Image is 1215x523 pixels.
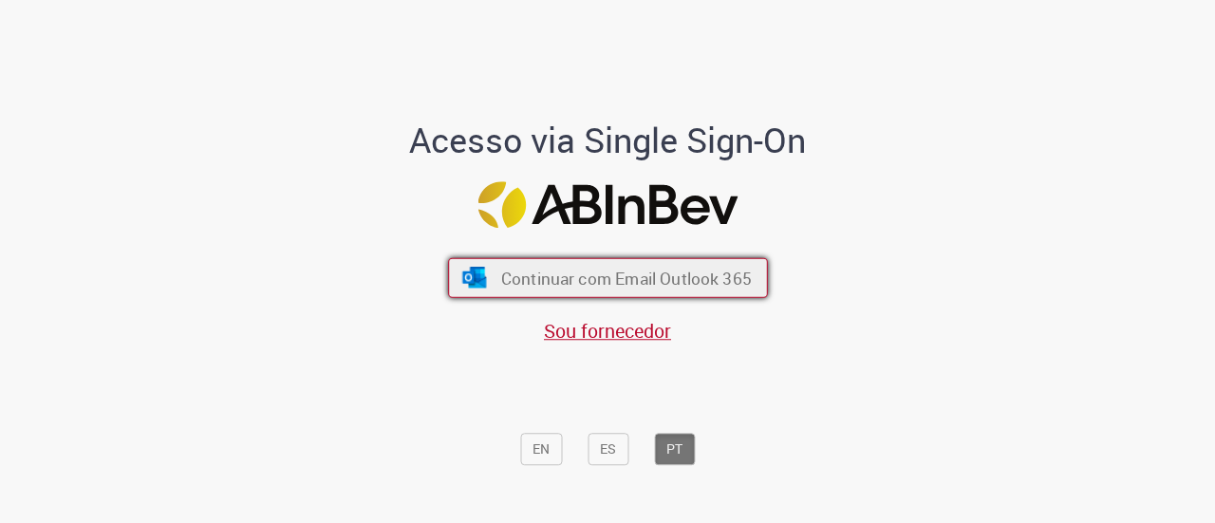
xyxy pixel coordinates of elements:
h1: Acesso via Single Sign-On [345,121,871,159]
button: ES [588,433,628,465]
button: PT [654,433,695,465]
span: Continuar com Email Outlook 365 [500,267,751,289]
button: ícone Azure/Microsoft 360 Continuar com Email Outlook 365 [448,258,768,298]
img: Logo ABInBev [477,181,738,228]
button: EN [520,433,562,465]
a: Sou fornecedor [544,318,671,344]
img: ícone Azure/Microsoft 360 [460,268,488,289]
